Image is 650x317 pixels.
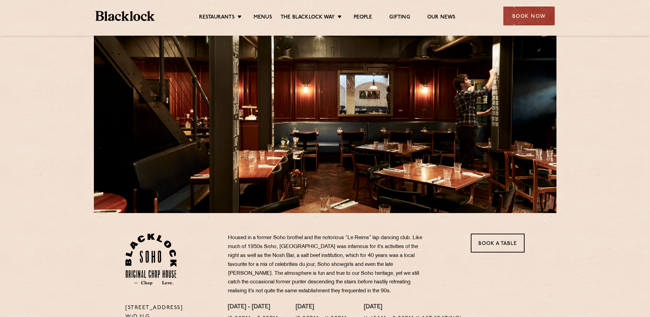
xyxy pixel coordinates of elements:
img: BL_Textured_Logo-footer-cropped.svg [96,11,155,21]
h4: [DATE] [296,304,347,311]
a: Our News [427,14,456,22]
p: Housed in a former Soho brothel and the notorious “Le Reims” lap dancing club. Like much of 1950s... [228,234,430,296]
a: People [354,14,372,22]
a: Book a Table [471,234,525,253]
h4: [DATE] - [DATE] [228,304,279,311]
a: Restaurants [199,14,235,22]
h4: [DATE] [364,304,462,311]
img: Soho-stamp-default.svg [125,234,176,285]
div: Book Now [503,7,555,25]
a: Menus [254,14,272,22]
a: The Blacklock Way [281,14,335,22]
a: Gifting [389,14,410,22]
